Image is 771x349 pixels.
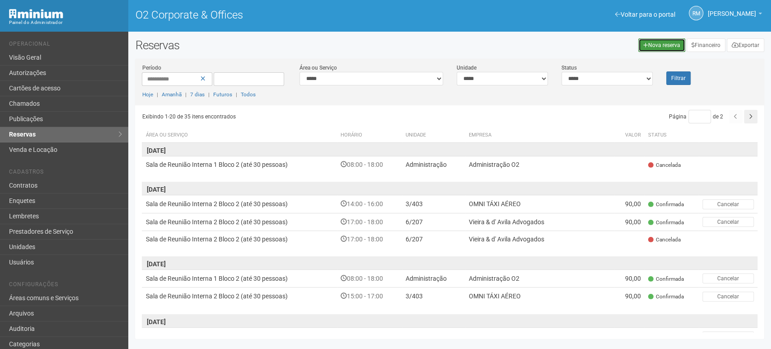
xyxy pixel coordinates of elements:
[146,260,165,268] strong: [DATE]
[9,281,121,291] li: Configurações
[337,156,402,173] td: 08:00 - 18:00
[337,213,402,231] td: 17:00 - 18:00
[135,9,443,21] h1: O2 Corporate & Offices
[702,331,754,341] button: Cancelar
[213,91,232,98] a: Futuros
[142,269,336,287] td: Sala de Reunião Interna 1 Bloco 2 (até 30 pessoas)
[9,41,121,50] li: Operacional
[465,213,615,231] td: Vieira & d' Avila Advogados
[337,288,402,305] td: 15:00 - 17:00
[689,6,703,20] a: RM
[9,169,121,178] li: Cadastros
[235,91,237,98] span: |
[185,91,186,98] span: |
[146,186,165,193] strong: [DATE]
[9,9,63,19] img: Minium
[402,213,465,231] td: 6/207
[402,128,465,143] th: Unidade
[666,71,691,85] button: Filtrar
[135,38,443,52] h2: Reservas
[638,38,685,52] a: Nova reserva
[402,327,465,345] td: Administração
[645,128,699,143] th: Status
[9,19,121,27] div: Painel do Administrador
[702,217,754,227] button: Cancelar
[702,292,754,302] button: Cancelar
[142,213,336,231] td: Sala de Reunião Interna 2 Bloco 2 (até 30 pessoas)
[337,231,402,247] td: 17:00 - 18:00
[614,213,645,231] td: 90,00
[465,231,615,247] td: Vieira & d' Avila Advogados
[402,231,465,247] td: 6/207
[648,219,684,226] span: Confirmada
[142,156,336,173] td: Sala de Reunião Interna 1 Bloco 2 (até 30 pessoas)
[161,91,181,98] a: Amanhã
[402,288,465,305] td: 3/403
[142,195,336,213] td: Sala de Reunião Interna 2 Bloco 2 (até 30 pessoas)
[402,156,465,173] td: Administração
[337,128,402,143] th: Horário
[702,274,754,283] button: Cancelar
[142,64,161,72] label: Período
[708,11,762,19] a: [PERSON_NAME]
[465,195,615,213] td: OMNI TÁXI AÉREO
[648,236,681,244] span: Cancelada
[465,128,615,143] th: Empresa
[465,288,615,305] td: OMNI TÁXI AÉREO
[687,38,725,52] a: Financeiro
[402,195,465,213] td: 3/403
[337,269,402,287] td: 08:00 - 18:00
[561,64,577,72] label: Status
[337,327,402,345] td: 08:00 - 16:00
[614,269,645,287] td: 90,00
[727,38,764,52] button: Exportar
[299,64,337,72] label: Área ou Serviço
[648,293,684,301] span: Confirmada
[702,199,754,209] button: Cancelar
[465,269,615,287] td: Administração O2
[146,147,165,154] strong: [DATE]
[648,161,681,169] span: Cancelada
[240,91,255,98] a: Todos
[402,269,465,287] td: Administração
[142,128,336,143] th: Área ou Serviço
[208,91,209,98] span: |
[465,327,615,345] td: Administração O2
[142,288,336,305] td: Sala de Reunião Interna 2 Bloco 2 (até 30 pessoas)
[614,288,645,305] td: 90,00
[337,195,402,213] td: 14:00 - 16:00
[142,231,336,247] td: Sala de Reunião Interna 2 Bloco 2 (até 30 pessoas)
[614,128,645,143] th: Valor
[457,64,477,72] label: Unidade
[708,1,756,17] span: Rogério Machado
[669,113,723,120] span: Página de 2
[648,201,684,208] span: Confirmada
[142,327,336,345] td: Sala de Reunião Interna 2 Bloco 2 (até 30 pessoas)
[465,156,615,173] td: Administração O2
[146,318,165,325] strong: [DATE]
[190,91,204,98] a: 7 dias
[156,91,158,98] span: |
[614,195,645,213] td: 90,00
[614,327,645,345] td: 90,00
[142,91,153,98] a: Hoje
[615,11,675,18] a: Voltar para o portal
[648,275,684,283] span: Confirmada
[142,110,450,123] div: Exibindo 1-20 de 35 itens encontrados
